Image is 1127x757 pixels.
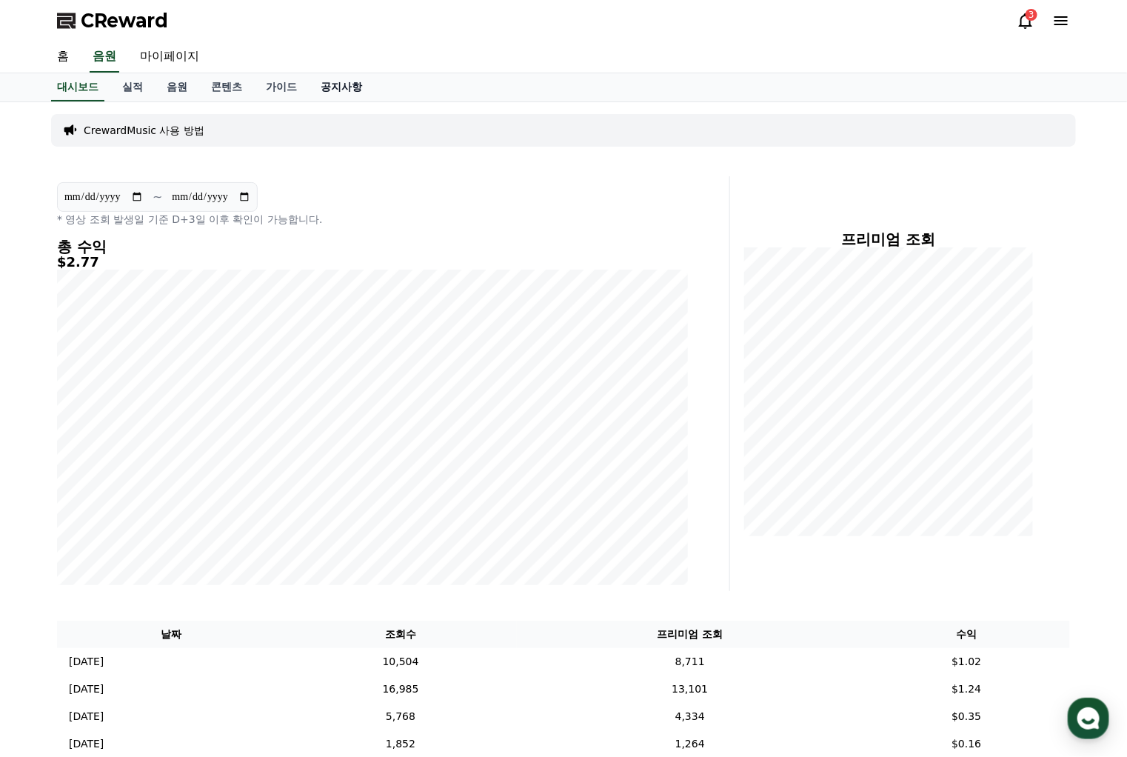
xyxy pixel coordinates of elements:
h5: $2.77 [57,255,688,270]
p: ~ [153,188,162,206]
a: 실적 [110,73,155,101]
span: 홈 [47,492,56,504]
a: 가이드 [254,73,309,101]
img: website_grey.svg [24,39,36,50]
a: 대시보드 [51,73,104,101]
a: 음원 [90,41,119,73]
td: 5,768 [284,703,517,730]
a: 콘텐츠 [199,73,254,101]
p: [DATE] [69,654,104,670]
th: 프리미엄 조회 [517,621,863,648]
a: 홈 [45,41,81,73]
td: 8,711 [517,648,863,676]
div: 3 [1026,9,1037,21]
span: CReward [81,9,168,33]
td: 13,101 [517,676,863,703]
div: Domain: [DOMAIN_NAME] [39,39,163,50]
a: 홈 [4,470,98,507]
td: 4,334 [517,703,863,730]
th: 날짜 [57,621,284,648]
p: [DATE] [69,681,104,697]
img: logo_orange.svg [24,24,36,36]
td: $0.35 [863,703,1070,730]
div: Domain Overview [56,87,133,97]
th: 수익 [863,621,1070,648]
img: tab_keywords_by_traffic_grey.svg [147,86,159,98]
a: 3 [1017,12,1034,30]
a: 공지사항 [309,73,374,101]
td: 16,985 [284,676,517,703]
p: * 영상 조회 발생일 기준 D+3일 이후 확인이 가능합니다. [57,212,688,227]
a: 음원 [155,73,199,101]
td: 10,504 [284,648,517,676]
td: $1.02 [863,648,1070,676]
a: CReward [57,9,168,33]
p: [DATE] [69,736,104,752]
img: tab_domain_overview_orange.svg [40,86,52,98]
h4: 총 수익 [57,239,688,255]
a: 마이페이지 [128,41,211,73]
div: Keywords by Traffic [164,87,250,97]
p: [DATE] [69,709,104,724]
td: $1.24 [863,676,1070,703]
a: CrewardMusic 사용 방법 [84,123,204,138]
th: 조회수 [284,621,517,648]
a: 설정 [191,470,284,507]
span: 대화 [136,493,153,504]
a: 대화 [98,470,191,507]
h4: 프리미엄 조회 [742,231,1034,247]
span: 설정 [229,492,247,504]
div: v 4.0.25 [41,24,73,36]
